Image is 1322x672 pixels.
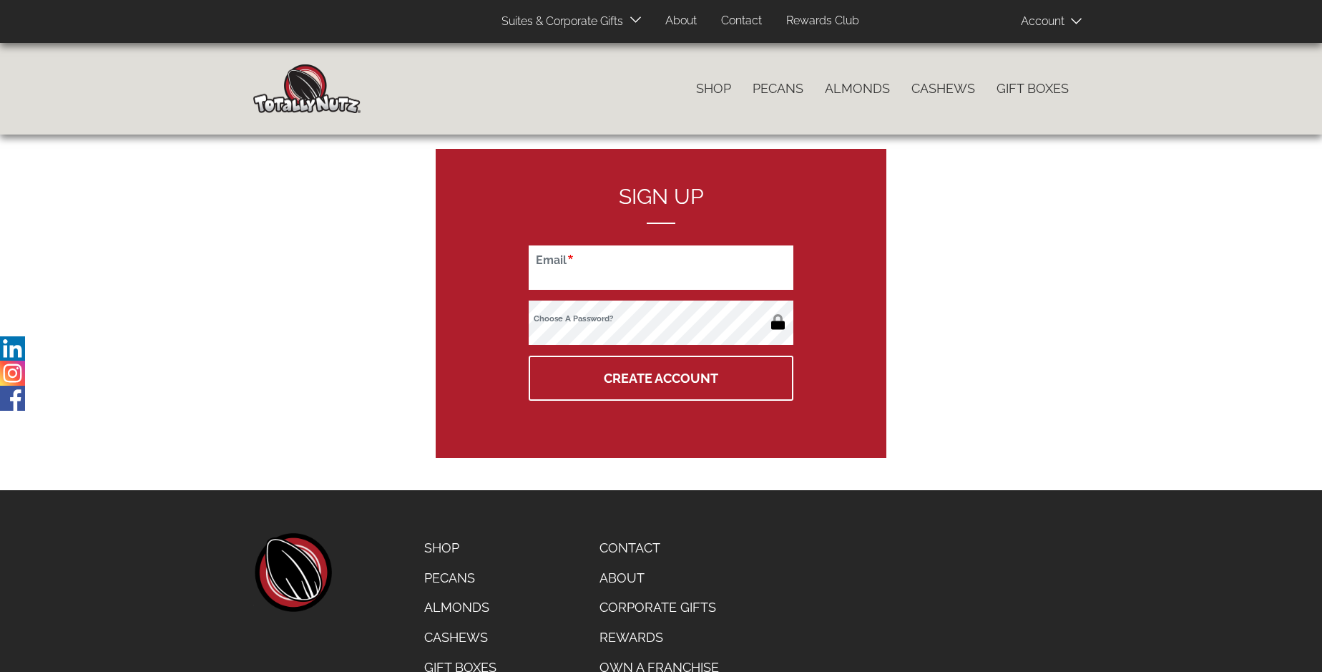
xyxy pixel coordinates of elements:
a: About [589,563,730,593]
a: Cashews [413,623,507,653]
a: Rewards [589,623,730,653]
a: Almonds [413,593,507,623]
a: Shop [413,533,507,563]
a: Almonds [814,74,901,104]
input: Email [529,245,793,290]
a: Gift Boxes [986,74,1079,104]
a: Shop [685,74,742,104]
a: Pecans [742,74,814,104]
a: home [253,533,332,612]
button: Create Account [529,356,793,401]
a: Pecans [413,563,507,593]
a: Corporate Gifts [589,593,730,623]
a: Contact [589,533,730,563]
h2: Sign up [529,185,793,224]
img: Home [253,64,361,113]
a: About [655,7,707,35]
a: Contact [710,7,773,35]
a: Rewards Club [775,7,870,35]
a: Suites & Corporate Gifts [491,8,627,36]
a: Cashews [901,74,986,104]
